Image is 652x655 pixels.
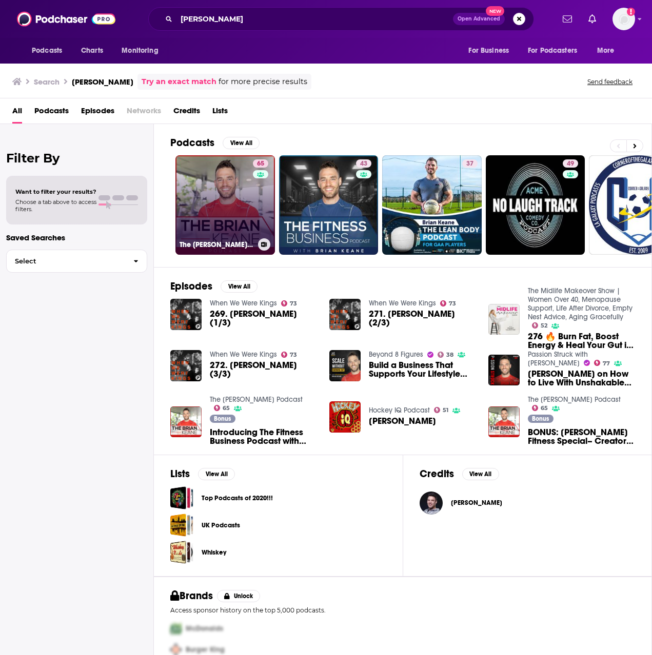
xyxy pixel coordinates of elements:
[420,486,636,519] button: Brian KeaneBrian Keane
[122,44,158,58] span: Monitoring
[279,155,379,255] a: 43
[532,405,548,411] a: 65
[253,159,268,168] a: 65
[563,159,578,168] a: 49
[443,408,448,413] span: 51
[7,258,125,264] span: Select
[170,486,193,509] span: Top Podcasts of 2020!!!
[214,416,231,422] span: Bonus
[458,16,500,22] span: Open Advanced
[281,300,298,306] a: 73
[210,350,277,359] a: When We Were Kings
[446,353,453,357] span: 38
[451,499,502,507] span: [PERSON_NAME]
[453,13,505,25] button: Open AdvancedNew
[210,310,317,327] span: 269. [PERSON_NAME] (1/3)
[74,41,109,60] a: Charts
[217,590,261,602] button: Unlock
[210,428,317,445] a: Introducing The Fitness Business Podcast with Brian Keane..
[15,188,96,195] span: Want to filter your results?
[488,406,520,438] img: BONUS: Brian Keane Fitness Special– Creator Sessions Podcast (Dubai)
[528,395,621,404] a: The Brian Keane Podcast
[212,103,228,124] a: Lists
[329,401,361,433] img: Brian Keane
[438,352,454,358] a: 38
[356,159,371,168] a: 43
[81,44,103,58] span: Charts
[528,286,633,321] a: The Midlife Makeover Show | Women Over 40, Menopause Support, Life After Divorce, Empty Nest Advi...
[468,44,509,58] span: For Business
[541,406,548,411] span: 65
[486,6,504,16] span: New
[461,41,522,60] button: open menu
[488,304,520,335] img: 276 🔥 Burn Fat, Boost Energy & Heal Your Gut in Midlife with Brian Keane
[17,9,115,29] img: Podchaser - Follow, Share and Rate Podcasts
[281,352,298,358] a: 73
[170,589,213,602] h2: Brands
[329,299,361,330] a: 271. Roy Keane (2/3)
[329,350,361,381] img: Build a Business That Supports Your Lifestyle with Brian Keane, Brian Keane Fitness LLC
[180,240,254,249] h3: The [PERSON_NAME] Podcast
[186,624,223,633] span: McDonalds
[170,541,193,564] a: Whiskey
[590,41,627,60] button: open menu
[597,44,615,58] span: More
[173,103,200,124] a: Credits
[528,428,635,445] span: BONUS: [PERSON_NAME] Fitness Special– Creator Sessions Podcast ([GEOGRAPHIC_DATA])
[170,136,214,149] h2: Podcasts
[170,406,202,438] a: Introducing The Fitness Business Podcast with Brian Keane..
[532,416,549,422] span: Bonus
[486,155,585,255] a: 49
[290,301,297,306] span: 73
[198,468,235,480] button: View All
[210,428,317,445] span: Introducing The Fitness Business Podcast with [PERSON_NAME]..
[449,301,456,306] span: 73
[369,350,423,359] a: Beyond 8 Figures
[532,322,548,329] a: 52
[210,395,303,404] a: The Brian Keane Podcast
[223,406,230,411] span: 65
[603,361,610,366] span: 77
[567,159,574,169] span: 49
[434,407,449,413] a: 51
[142,76,216,88] a: Try an exact match
[202,493,273,504] a: Top Podcasts of 2020!!!
[32,44,62,58] span: Podcasts
[170,280,212,293] h2: Episodes
[462,468,499,480] button: View All
[202,547,226,558] a: Whiskey
[170,299,202,330] img: 269. Roy Keane (1/3)
[210,361,317,378] span: 272. [PERSON_NAME] (3/3)
[12,103,22,124] a: All
[584,77,636,86] button: Send feedback
[584,10,600,28] a: Show notifications dropdown
[420,467,454,480] h2: Credits
[170,467,190,480] h2: Lists
[6,151,147,166] h2: Filter By
[186,645,225,654] span: Burger King
[369,417,436,425] a: Brian Keane
[81,103,114,124] a: Episodes
[176,11,453,27] input: Search podcasts, credits, & more...
[210,310,317,327] a: 269. Roy Keane (1/3)
[170,136,260,149] a: PodcastsView All
[34,103,69,124] a: Podcasts
[170,514,193,537] span: UK Podcasts
[613,8,635,30] button: Show profile menu
[148,7,534,31] div: Search podcasts, credits, & more...
[290,353,297,357] span: 73
[6,250,147,273] button: Select
[170,350,202,381] a: 272. Roy Keane (3/3)
[462,159,478,168] a: 37
[369,417,436,425] span: [PERSON_NAME]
